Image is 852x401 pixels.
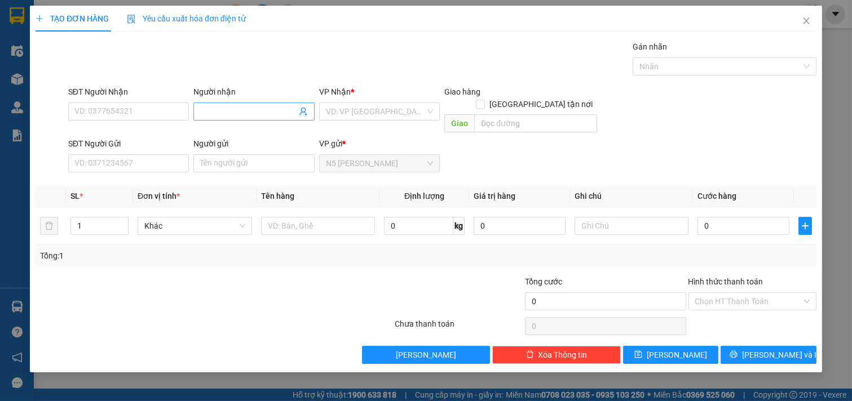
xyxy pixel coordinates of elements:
[404,191,444,200] span: Định lượng
[525,277,562,286] span: Tổng cước
[730,350,738,359] span: printer
[485,98,597,110] span: [GEOGRAPHIC_DATA] tận nơi
[799,221,811,230] span: plus
[40,217,58,235] button: delete
[492,346,621,364] button: deleteXóa Thông tin
[791,6,822,37] button: Close
[538,349,588,361] span: Xóa Thông tin
[802,16,811,25] span: close
[474,191,515,200] span: Giá trị hàng
[688,277,763,286] label: Hình thức thanh toán
[127,14,246,23] span: Yêu cầu xuất hóa đơn điện tử
[40,249,329,262] div: Tổng: 1
[261,191,294,200] span: Tên hàng
[474,114,597,132] input: Dọc đường
[444,114,474,132] span: Giao
[623,346,719,364] button: save[PERSON_NAME]
[396,349,456,361] span: [PERSON_NAME]
[68,137,189,150] div: SĐT Người Gửi
[647,349,707,361] span: [PERSON_NAME]
[394,318,524,337] div: Chưa thanh toán
[36,15,43,23] span: plus
[798,217,812,235] button: plus
[633,42,667,51] label: Gán nhãn
[698,191,736,200] span: Cước hàng
[453,217,465,235] span: kg
[319,137,440,150] div: VP gửi
[575,217,689,235] input: Ghi Chú
[444,87,480,96] span: Giao hàng
[36,14,109,23] span: TẠO ĐƠN HÀNG
[193,86,315,98] div: Người nhận
[261,217,376,235] input: VD: Bàn, Ghế
[570,185,694,207] th: Ghi chú
[138,191,180,200] span: Đơn vị tính
[742,349,821,361] span: [PERSON_NAME] và In
[634,350,642,359] span: save
[326,155,434,172] span: N5 Phan Rang
[721,346,816,364] button: printer[PERSON_NAME] và In
[299,107,308,116] span: user-add
[193,137,315,150] div: Người gửi
[526,350,534,359] span: delete
[127,15,136,24] img: icon
[70,191,80,200] span: SL
[362,346,491,364] button: [PERSON_NAME]
[474,217,566,235] input: 0
[144,217,245,234] span: Khác
[68,86,189,98] div: SĐT Người Nhận
[319,87,351,96] span: VP Nhận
